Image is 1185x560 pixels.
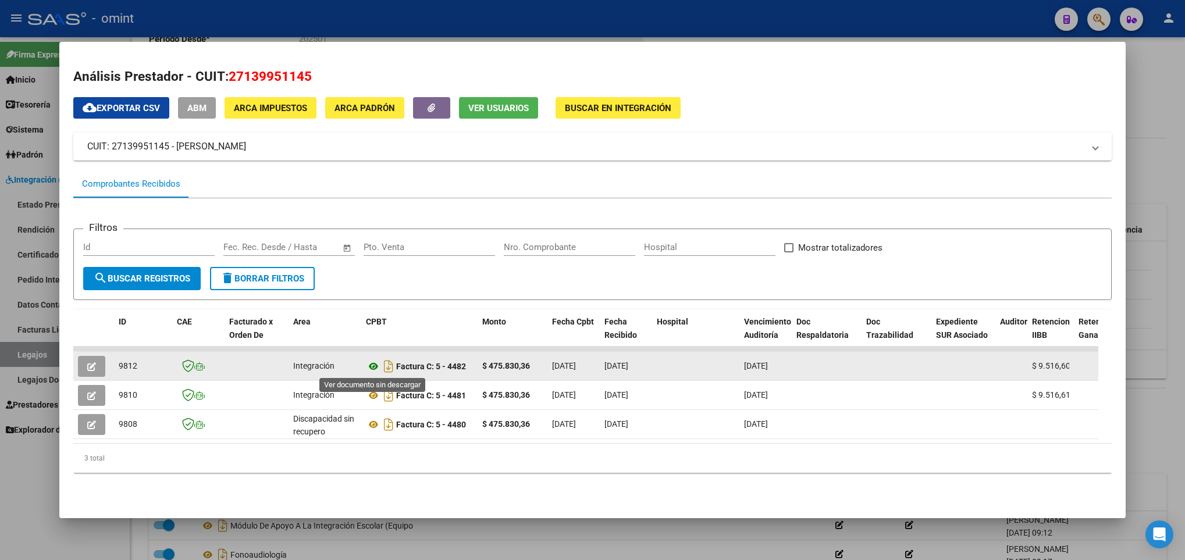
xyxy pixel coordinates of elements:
[289,309,361,361] datatable-header-cell: Area
[1027,309,1074,361] datatable-header-cell: Retencion IIBB
[796,317,849,340] span: Doc Respaldatoria
[604,419,628,429] span: [DATE]
[73,444,1112,473] div: 3 total
[604,361,628,370] span: [DATE]
[478,309,547,361] datatable-header-cell: Monto
[600,309,652,361] datatable-header-cell: Fecha Recibido
[325,97,404,119] button: ARCA Padrón
[1145,520,1173,548] div: Open Intercom Messenger
[82,177,180,191] div: Comprobantes Recibidos
[220,271,234,285] mat-icon: delete
[547,309,600,361] datatable-header-cell: Fecha Cpbt
[172,309,225,361] datatable-header-cell: CAE
[73,67,1112,87] h2: Análisis Prestador - CUIT:
[552,390,576,400] span: [DATE]
[552,317,594,326] span: Fecha Cpbt
[225,309,289,361] datatable-header-cell: Facturado x Orden De
[83,101,97,115] mat-icon: cloud_download
[482,390,530,400] strong: $ 475.830,36
[1074,309,1120,361] datatable-header-cell: Retención Ganancias
[366,317,387,326] span: CPBT
[119,317,126,326] span: ID
[94,271,108,285] mat-icon: search
[381,357,396,376] i: Descargar documento
[381,415,396,434] i: Descargar documento
[1032,317,1070,340] span: Retencion IIBB
[459,97,538,119] button: Ver Usuarios
[744,419,768,429] span: [DATE]
[482,317,506,326] span: Monto
[1032,361,1070,370] span: $ 9.516,60
[862,309,931,361] datatable-header-cell: Doc Trazabilidad
[187,103,207,113] span: ABM
[396,420,466,429] strong: Factura C: 5 - 4480
[652,309,739,361] datatable-header-cell: Hospital
[744,361,768,370] span: [DATE]
[234,103,307,113] span: ARCA Impuestos
[87,140,1084,154] mat-panel-title: CUIT: 27139951145 - [PERSON_NAME]
[482,419,530,429] strong: $ 475.830,36
[73,97,169,119] button: Exportar CSV
[552,419,576,429] span: [DATE]
[114,309,172,361] datatable-header-cell: ID
[604,317,637,340] span: Fecha Recibido
[744,317,791,340] span: Vencimiento Auditoría
[229,69,312,84] span: 27139951145
[225,97,316,119] button: ARCA Impuestos
[119,390,137,400] span: 9810
[396,391,466,400] strong: Factura C: 5 - 4481
[936,317,988,340] span: Expediente SUR Asociado
[223,242,271,252] input: Fecha inicio
[293,317,311,326] span: Area
[468,103,529,113] span: Ver Usuarios
[1079,317,1118,340] span: Retención Ganancias
[995,309,1027,361] datatable-header-cell: Auditoria
[73,133,1112,160] mat-expansion-panel-header: CUIT: 27139951145 - [PERSON_NAME]
[293,414,354,437] span: Discapacidad sin recupero
[293,390,334,400] span: Integración
[83,103,160,113] span: Exportar CSV
[482,361,530,370] strong: $ 475.830,36
[798,241,882,255] span: Mostrar totalizadores
[556,97,681,119] button: Buscar en Integración
[565,103,671,113] span: Buscar en Integración
[361,309,478,361] datatable-header-cell: CPBT
[210,267,315,290] button: Borrar Filtros
[281,242,337,252] input: Fecha fin
[866,317,913,340] span: Doc Trazabilidad
[340,241,354,255] button: Open calendar
[293,361,334,370] span: Integración
[220,273,304,284] span: Borrar Filtros
[119,419,137,429] span: 9808
[1032,390,1070,400] span: $ 9.516,61
[334,103,395,113] span: ARCA Padrón
[177,317,192,326] span: CAE
[604,390,628,400] span: [DATE]
[178,97,216,119] button: ABM
[552,361,576,370] span: [DATE]
[396,362,466,371] strong: Factura C: 5 - 4482
[229,317,273,340] span: Facturado x Orden De
[119,361,137,370] span: 9812
[83,267,201,290] button: Buscar Registros
[792,309,862,361] datatable-header-cell: Doc Respaldatoria
[83,220,123,235] h3: Filtros
[381,386,396,405] i: Descargar documento
[1000,317,1034,326] span: Auditoria
[744,390,768,400] span: [DATE]
[657,317,688,326] span: Hospital
[739,309,792,361] datatable-header-cell: Vencimiento Auditoría
[94,273,190,284] span: Buscar Registros
[931,309,995,361] datatable-header-cell: Expediente SUR Asociado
